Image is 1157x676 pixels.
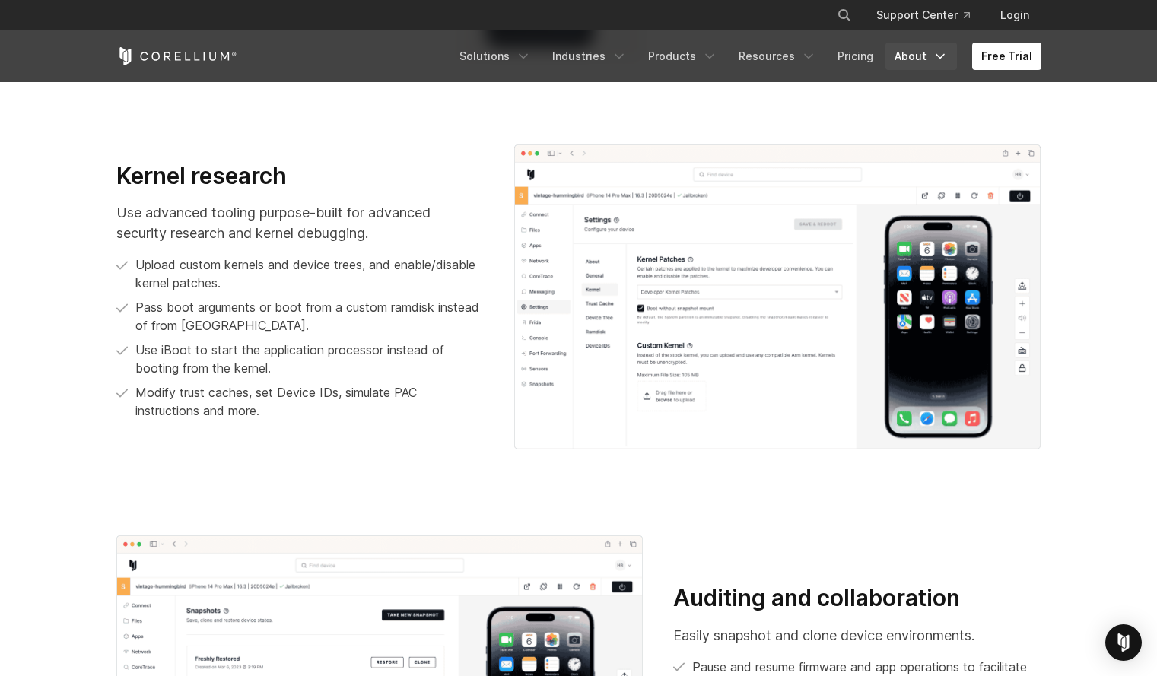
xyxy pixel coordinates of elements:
[673,625,1041,646] p: Easily snapshot and clone device environments.
[543,43,636,70] a: Industries
[116,202,484,243] p: Use advanced tooling purpose-built for advanced security research and kernel debugging.
[135,341,484,377] p: Use iBoot to start the application processor instead of booting from the kernel.
[135,255,484,292] p: Upload custom kernels and device trees, and enable/disable kernel patches.
[116,47,237,65] a: Corellium Home
[988,2,1041,29] a: Login
[885,43,957,70] a: About
[818,2,1041,29] div: Navigation Menu
[514,144,1041,450] img: Device setting for kernel patches and custom kernels in Corellium's virtual hardware platform
[729,43,825,70] a: Resources
[450,43,1041,70] div: Navigation Menu
[135,298,484,335] p: Pass boot arguments or boot from a custom ramdisk instead of from [GEOGRAPHIC_DATA].
[116,162,484,191] h3: Kernel research
[1105,624,1142,661] div: Open Intercom Messenger
[135,383,484,420] p: Modify trust caches, set Device IDs, simulate PAC instructions and more.
[972,43,1041,70] a: Free Trial
[828,43,882,70] a: Pricing
[864,2,982,29] a: Support Center
[673,584,1041,613] h3: Auditing and collaboration
[450,43,540,70] a: Solutions
[831,2,858,29] button: Search
[639,43,726,70] a: Products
